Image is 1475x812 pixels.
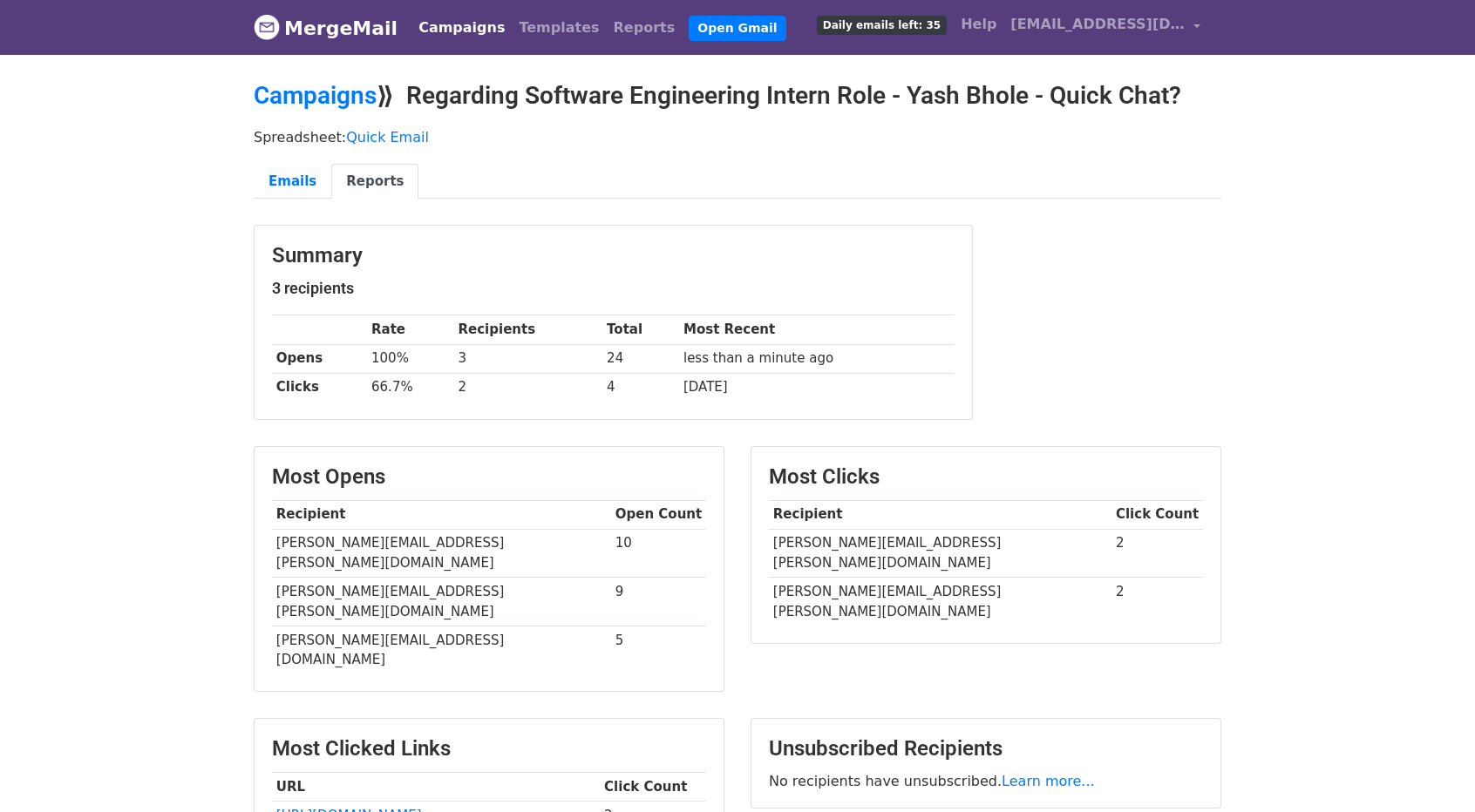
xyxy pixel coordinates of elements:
a: [EMAIL_ADDRESS][DOMAIN_NAME] [1003,7,1207,48]
td: [PERSON_NAME][EMAIL_ADDRESS][DOMAIN_NAME] [272,626,611,673]
td: [PERSON_NAME][EMAIL_ADDRESS][PERSON_NAME][DOMAIN_NAME] [769,529,1111,578]
span: Daily emails left: 35 [817,16,947,35]
th: Click Count [600,773,706,802]
th: Recipients [454,315,603,344]
a: Learn more... [1002,773,1095,789]
td: 3 [454,344,603,373]
span: [EMAIL_ADDRESS][DOMAIN_NAME] [1010,14,1185,35]
img: MergeMail logo [254,14,280,40]
iframe: Chat Widget [1388,728,1475,812]
p: No recipients have unsubscribed. [769,772,1203,790]
td: 66.7% [367,373,453,402]
a: MergeMail [254,10,398,46]
p: Spreadsheet: [254,128,1221,146]
th: Opens [272,344,367,373]
a: Campaigns [254,81,377,110]
a: Quick Email [346,129,429,145]
th: Recipient [769,500,1111,529]
td: [DATE] [679,373,955,402]
a: Emails [254,164,331,200]
th: Clicks [272,373,367,402]
td: [PERSON_NAME][EMAIL_ADDRESS][PERSON_NAME][DOMAIN_NAME] [272,578,611,626]
th: Click Count [1111,500,1203,529]
td: 9 [611,578,706,626]
a: Daily emails left: 35 [810,7,954,42]
h2: ⟫ Regarding Software Engineering Intern Role - Yash Bhole - Quick Chat? [254,81,1221,111]
td: 4 [602,373,679,402]
td: 2 [1111,529,1203,578]
a: Help [954,7,1003,42]
td: [PERSON_NAME][EMAIL_ADDRESS][PERSON_NAME][DOMAIN_NAME] [272,529,611,578]
h3: Summary [272,243,955,268]
a: Reports [607,10,683,45]
a: Open Gmail [689,16,785,41]
h3: Most Clicks [769,464,1203,490]
th: Total [602,315,679,344]
td: 24 [602,344,679,373]
td: less than a minute ago [679,344,955,373]
a: Reports [331,164,418,200]
h3: Most Opens [272,464,706,490]
th: Rate [367,315,453,344]
td: 5 [611,626,706,673]
td: 10 [611,529,706,578]
th: Open Count [611,500,706,529]
th: Recipient [272,500,611,529]
a: Templates [512,10,606,45]
a: Campaigns [411,10,512,45]
th: Most Recent [679,315,955,344]
th: URL [272,773,600,802]
td: 2 [454,373,603,402]
h5: 3 recipients [272,279,955,298]
td: [PERSON_NAME][EMAIL_ADDRESS][PERSON_NAME][DOMAIN_NAME] [769,578,1111,626]
h3: Most Clicked Links [272,736,706,761]
td: 100% [367,344,453,373]
td: 2 [1111,578,1203,626]
h3: Unsubscribed Recipients [769,736,1203,761]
